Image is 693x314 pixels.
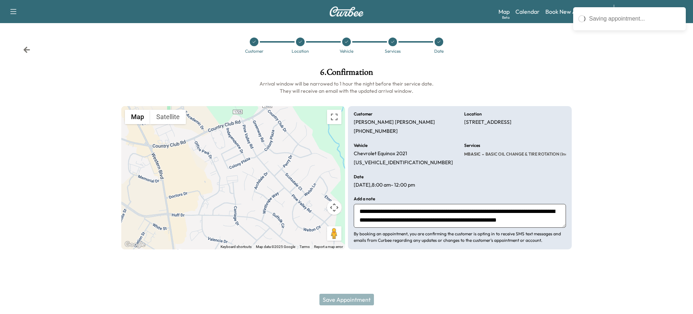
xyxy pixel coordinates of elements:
button: Toggle fullscreen view [327,110,341,124]
a: Report a map error [314,245,343,249]
a: Book New Appointment [545,7,606,16]
span: MBASIC [464,151,480,157]
a: Terms (opens in new tab) [300,245,310,249]
h6: Location [464,112,482,116]
span: BASIC OIL CHANGE & TIRE ROTATION (includes up to 6 qts, additional charge per quart) [484,151,659,157]
span: Map data ©2025 Google [256,245,295,249]
h6: Arrival window will be narrowed to 1 hour the night before their service date. They will receive ... [121,80,572,95]
h6: Add a note [354,197,375,201]
a: Calendar [515,7,540,16]
p: [PHONE_NUMBER] [354,128,398,135]
button: Show street map [125,110,150,124]
img: Google [123,240,147,249]
div: Services [385,49,401,53]
p: [DATE] , 8:00 am - 12:00 pm [354,182,415,188]
p: [US_VEHICLE_IDENTIFICATION_NUMBER] [354,160,453,166]
div: Date [434,49,444,53]
h6: Services [464,143,480,148]
p: Chevrolet Equinox 2021 [354,151,407,157]
h6: Date [354,175,363,179]
a: MapBeta [498,7,510,16]
p: [PERSON_NAME] [PERSON_NAME] [354,119,435,126]
h6: Customer [354,112,372,116]
div: Location [292,49,309,53]
p: [STREET_ADDRESS] [464,119,511,126]
div: Saving appointment... [589,14,681,23]
div: Beta [502,15,510,20]
h6: Vehicle [354,143,367,148]
button: Keyboard shortcuts [221,244,252,249]
a: Open this area in Google Maps (opens a new window) [123,240,147,249]
button: Show satellite imagery [150,110,186,124]
div: Customer [245,49,263,53]
img: Curbee Logo [329,6,364,17]
div: Back [23,46,30,53]
div: Vehicle [340,49,353,53]
button: Drag Pegman onto the map to open Street View [327,226,341,241]
p: By booking an appointment, you are confirming the customer is opting in to receive SMS text messa... [354,231,566,244]
h1: 6 . Confirmation [121,68,572,80]
span: - [480,151,484,158]
button: Map camera controls [327,200,341,215]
